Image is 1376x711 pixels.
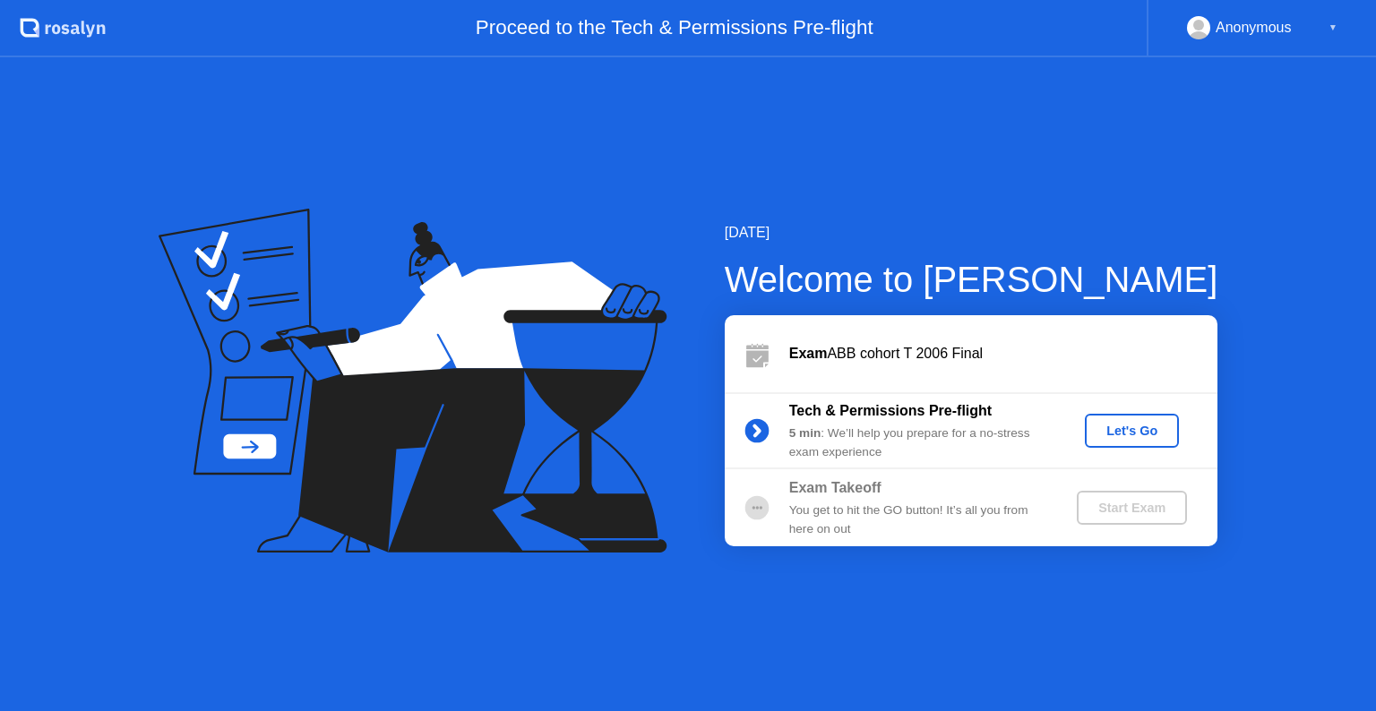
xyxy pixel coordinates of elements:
div: You get to hit the GO button! It’s all you from here on out [789,501,1047,538]
div: : We’ll help you prepare for a no-stress exam experience [789,424,1047,461]
b: Tech & Permissions Pre-flight [789,403,992,418]
div: [DATE] [725,222,1218,244]
div: ▼ [1329,16,1337,39]
div: Start Exam [1084,501,1180,515]
div: Let's Go [1092,424,1172,438]
div: ABB cohort T 2006 Final [789,343,1217,364]
b: Exam [789,346,828,361]
b: 5 min [789,426,821,440]
div: Anonymous [1216,16,1292,39]
button: Let's Go [1085,414,1179,448]
button: Start Exam [1077,491,1187,525]
b: Exam Takeoff [789,480,881,495]
div: Welcome to [PERSON_NAME] [725,253,1218,306]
